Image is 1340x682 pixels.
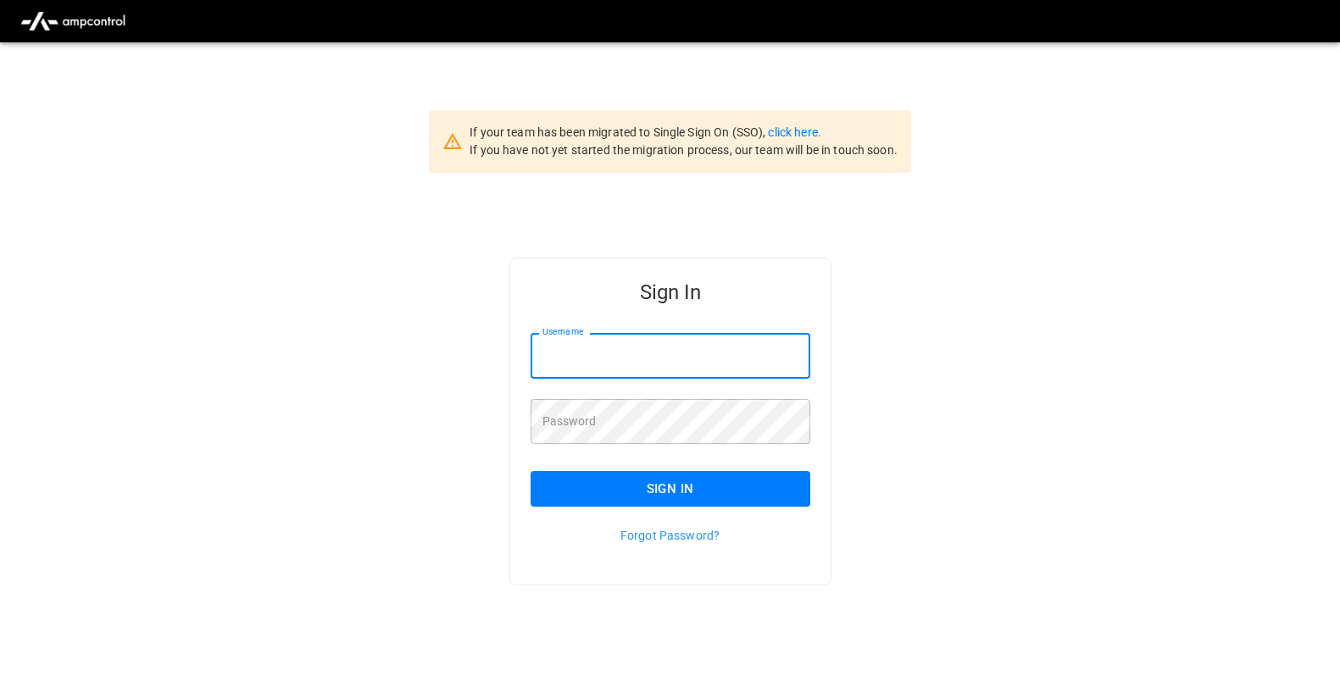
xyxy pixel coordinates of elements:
span: If you have not yet started the migration process, our team will be in touch soon. [470,143,898,157]
p: Forgot Password? [531,527,810,544]
label: Username [542,325,583,339]
button: Sign In [531,471,810,507]
a: click here. [768,125,820,139]
span: If your team has been migrated to Single Sign On (SSO), [470,125,768,139]
h5: Sign In [531,279,810,306]
img: ampcontrol.io logo [14,5,132,37]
